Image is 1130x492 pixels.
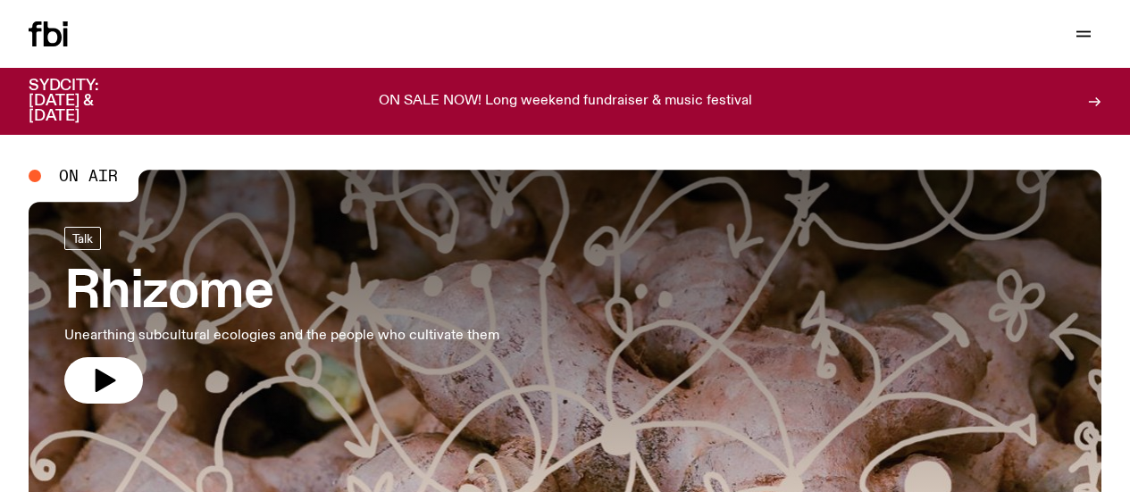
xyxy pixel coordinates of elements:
p: ON SALE NOW! Long weekend fundraiser & music festival [379,94,752,110]
span: On Air [59,168,118,184]
h3: Rhizome [64,268,499,318]
h3: SYDCITY: [DATE] & [DATE] [29,79,143,124]
span: Talk [72,232,93,246]
p: Unearthing subcultural ecologies and the people who cultivate them [64,325,499,346]
a: Talk [64,227,101,250]
a: RhizomeUnearthing subcultural ecologies and the people who cultivate them [64,227,499,404]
